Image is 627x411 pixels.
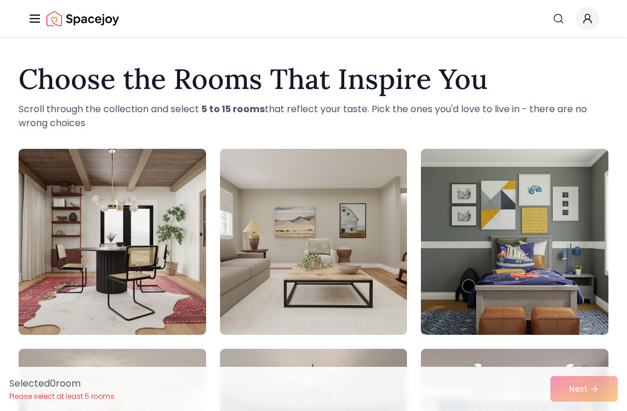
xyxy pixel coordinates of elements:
[9,377,114,391] p: Selected 0 room
[19,149,206,335] img: Room room-1
[46,7,119,30] img: Spacejoy Logo
[9,392,114,401] p: Please select at least 5 rooms
[46,7,119,30] a: Spacejoy
[201,102,265,116] strong: 5 to 15 rooms
[421,149,608,335] img: Room room-3
[220,149,408,335] img: Room room-2
[19,102,608,130] p: Scroll through the collection and select that reflect your taste. Pick the ones you'd love to liv...
[19,65,608,93] h1: Choose the Rooms That Inspire You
